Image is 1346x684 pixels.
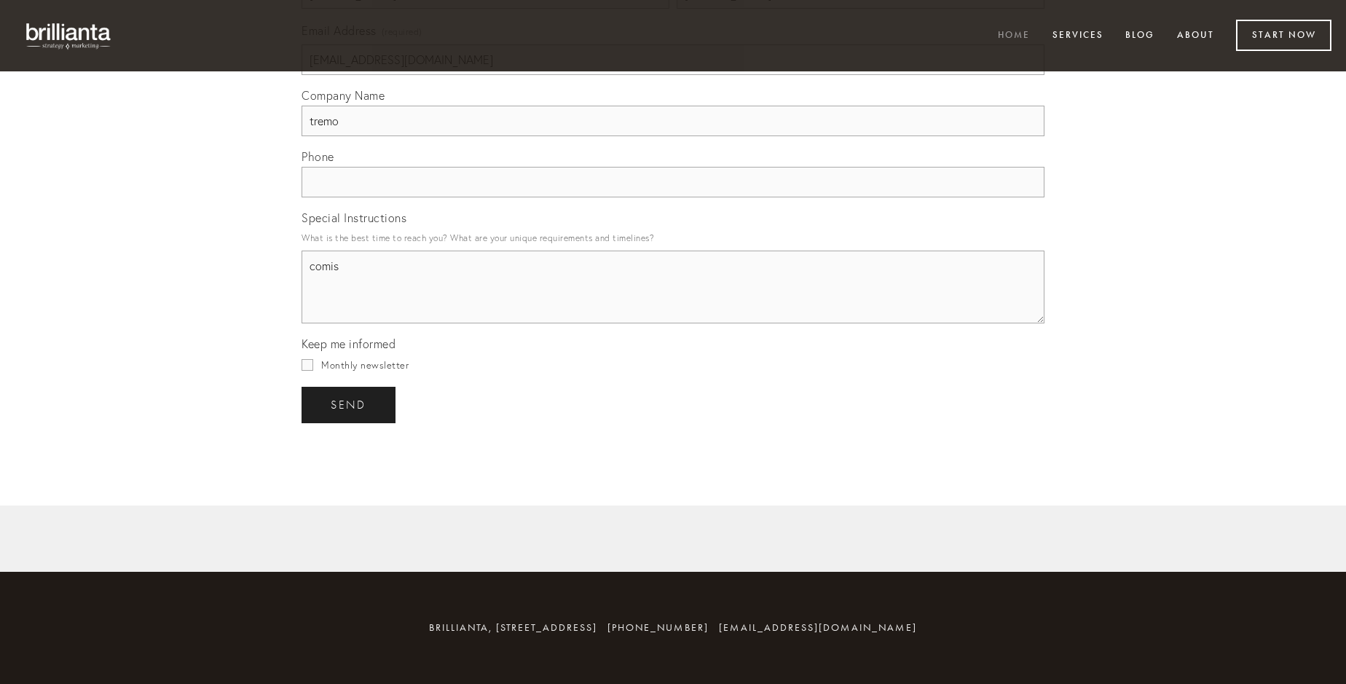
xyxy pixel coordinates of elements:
span: Phone [302,149,334,164]
textarea: comis [302,251,1044,323]
span: Company Name [302,88,385,103]
button: sendsend [302,387,395,423]
a: Start Now [1236,20,1331,51]
span: brillianta, [STREET_ADDRESS] [429,621,597,634]
a: About [1168,24,1224,48]
img: brillianta - research, strategy, marketing [15,15,124,57]
span: Monthly newsletter [321,359,409,371]
span: Special Instructions [302,211,406,225]
span: [PHONE_NUMBER] [607,621,709,634]
a: Blog [1116,24,1164,48]
a: Home [988,24,1039,48]
span: send [331,398,366,412]
span: Keep me informed [302,337,395,351]
a: Services [1043,24,1113,48]
a: [EMAIL_ADDRESS][DOMAIN_NAME] [719,621,917,634]
p: What is the best time to reach you? What are your unique requirements and timelines? [302,228,1044,248]
input: Monthly newsletter [302,359,313,371]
